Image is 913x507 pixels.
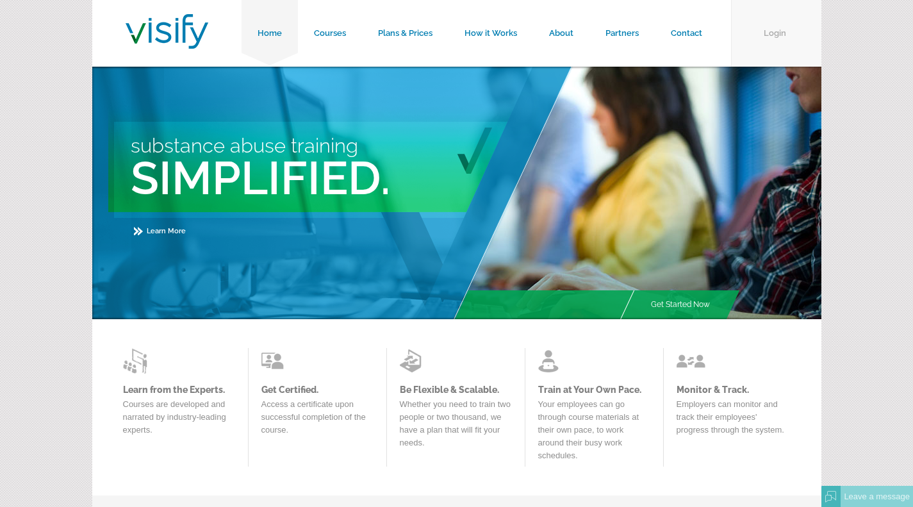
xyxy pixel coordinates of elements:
[123,385,235,395] a: Learn from the Experts.
[538,348,567,374] img: Learn from the Experts
[825,491,837,503] img: Offline
[635,290,726,319] a: Get Started Now
[452,67,821,319] img: Main Image
[131,151,575,205] h2: Simplified.
[677,398,789,443] p: Employers can monitor and track their employees' progress through the system.
[123,398,235,443] p: Courses are developed and narrated by industry-leading experts.
[131,134,575,157] h3: Substance Abuse Training
[538,385,650,395] a: Train at Your Own Pace.
[538,398,650,469] p: Your employees can go through course materials at their own pace, to work around their busy work ...
[841,486,913,507] div: Leave a message
[400,348,429,374] img: Learn from the Experts
[261,348,290,374] img: Learn from the Experts
[123,348,152,374] img: Learn from the Experts
[400,398,512,456] p: Whether you need to train two people or two thousand, we have a plan that will fit your needs.
[261,398,374,443] p: Access a certificate upon successful completion of the course.
[677,385,789,395] a: Monitor & Track.
[261,385,374,395] a: Get Certified.
[400,385,512,395] a: Be Flexible & Scalable.
[677,348,705,374] img: Learn from the Experts
[126,34,208,53] a: Visify Training
[126,14,208,49] img: Visify Training
[134,227,186,235] a: Learn More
